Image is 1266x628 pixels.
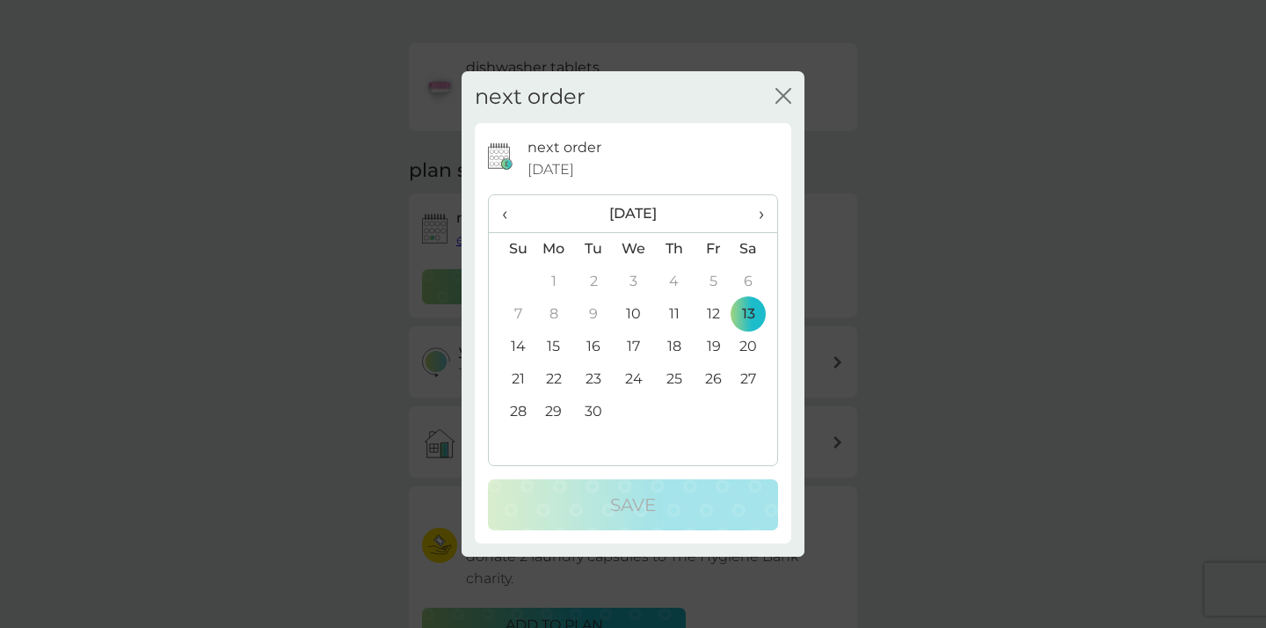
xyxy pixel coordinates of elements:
[534,298,574,331] td: 8
[733,232,777,266] th: Sa
[746,195,764,232] span: ›
[534,195,733,233] th: [DATE]
[654,232,694,266] th: Th
[502,195,520,232] span: ‹
[614,266,654,298] td: 3
[534,363,574,396] td: 22
[733,298,777,331] td: 13
[694,298,733,331] td: 12
[733,266,777,298] td: 6
[574,298,614,331] td: 9
[733,363,777,396] td: 27
[614,298,654,331] td: 10
[694,363,733,396] td: 26
[534,396,574,428] td: 29
[534,266,574,298] td: 1
[489,396,534,428] td: 28
[489,298,534,331] td: 7
[527,158,574,181] span: [DATE]
[527,136,601,159] p: next order
[614,232,654,266] th: We
[574,363,614,396] td: 23
[694,232,733,266] th: Fr
[534,232,574,266] th: Mo
[574,331,614,363] td: 16
[654,363,694,396] td: 25
[694,266,733,298] td: 5
[475,84,586,110] h2: next order
[574,396,614,428] td: 30
[489,232,534,266] th: Su
[694,331,733,363] td: 19
[654,298,694,331] td: 11
[610,491,656,519] p: Save
[534,331,574,363] td: 15
[733,331,777,363] td: 20
[574,266,614,298] td: 2
[614,331,654,363] td: 17
[489,363,534,396] td: 21
[489,331,534,363] td: 14
[574,232,614,266] th: Tu
[654,331,694,363] td: 18
[654,266,694,298] td: 4
[614,363,654,396] td: 24
[775,88,791,106] button: close
[488,479,778,530] button: Save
